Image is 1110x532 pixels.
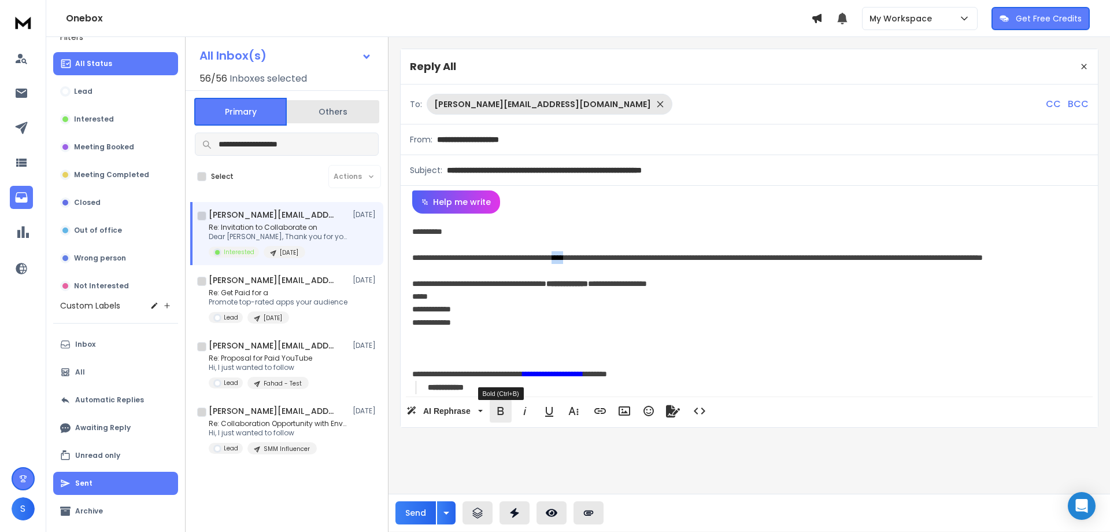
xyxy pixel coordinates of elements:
button: Meeting Completed [53,163,178,186]
p: Unread only [75,451,120,460]
h3: Filters [53,29,178,45]
p: To: [410,98,422,110]
h1: All Inbox(s) [199,50,267,61]
span: 56 / 56 [199,72,227,86]
button: Interested [53,108,178,131]
p: Not Interested [74,281,129,291]
p: Inbox [75,340,95,349]
p: Subject: [410,164,442,176]
p: Wrong person [74,254,126,263]
button: Emoticons [638,399,660,423]
p: Meeting Booked [74,142,134,152]
h1: [PERSON_NAME][EMAIL_ADDRESS][DOMAIN_NAME] [209,340,336,351]
p: [DATE] [353,341,379,350]
p: Re: Collaboration Opportunity with Envobyte [209,419,347,428]
h3: Inboxes selected [230,72,307,86]
p: Interested [224,248,254,256]
p: Lead [224,444,238,453]
h1: [PERSON_NAME][EMAIL_ADDRESS][DOMAIN_NAME] [209,209,336,221]
p: Re: Proposal for Paid YouTube [209,354,312,363]
p: CC [1046,97,1061,111]
p: Re: Invitation to Collaborate on [209,223,347,232]
button: Others [287,99,379,124]
p: Awaiting Reply [75,423,131,432]
p: Sent [75,479,92,488]
button: Not Interested [53,274,178,298]
button: Send [395,501,436,524]
p: Archive [75,507,103,516]
button: Help me write [412,190,500,214]
div: Open Intercom Messenger [1068,492,1096,520]
p: Hi, I just wanted to follow [209,428,347,438]
button: Awaiting Reply [53,416,178,439]
h3: Custom Labels [60,300,120,311]
p: Fahad - Test [264,379,302,388]
p: SMM Influencer [264,445,310,453]
button: All [53,361,178,384]
h1: [PERSON_NAME][EMAIL_ADDRESS][DOMAIN_NAME] [209,274,336,286]
button: Code View [689,399,711,423]
p: [PERSON_NAME][EMAIL_ADDRESS][DOMAIN_NAME] [434,98,651,110]
div: Bold (Ctrl+B) [478,387,524,400]
p: Get Free Credits [1016,13,1082,24]
button: Signature [662,399,684,423]
p: Lead [224,379,238,387]
button: S [12,497,35,520]
button: Wrong person [53,247,178,270]
p: Automatic Replies [75,395,144,405]
button: Automatic Replies [53,388,178,412]
p: Dear [PERSON_NAME], Thank you for your [209,232,347,241]
button: Lead [53,80,178,103]
button: Archive [53,500,178,523]
p: My Workspace [869,13,937,24]
h1: Onebox [66,12,811,25]
h1: [PERSON_NAME][EMAIL_ADDRESS][DOMAIN_NAME] [209,405,336,417]
button: All Status [53,52,178,75]
button: AI Rephrase [404,399,485,423]
p: All [75,368,85,377]
p: Closed [74,198,101,207]
button: Insert Image (Ctrl+P) [613,399,635,423]
p: Hi, I just wanted to follow [209,363,312,372]
p: Re: Get Paid for a [209,288,347,298]
p: [DATE] [353,406,379,416]
button: Inbox [53,333,178,356]
p: Lead [224,313,238,322]
p: [DATE] [280,248,298,257]
label: Select [211,172,234,181]
p: BCC [1068,97,1089,111]
button: Closed [53,191,178,214]
button: Meeting Booked [53,135,178,159]
p: [DATE] [353,276,379,285]
p: [DATE] [264,314,282,322]
span: AI Rephrase [421,406,473,416]
p: Promote top-rated apps your audience [209,298,347,307]
img: logo [12,12,35,33]
p: Out of office [74,226,122,235]
p: [DATE] [353,210,379,219]
p: From: [410,134,432,145]
button: Primary [194,98,287,126]
p: Lead [74,87,92,96]
p: Meeting Completed [74,170,149,179]
button: Sent [53,472,178,495]
p: Interested [74,115,114,124]
button: All Inbox(s) [190,44,381,67]
p: All Status [75,59,112,68]
button: Get Free Credits [991,7,1090,30]
p: Reply All [410,58,456,75]
button: Out of office [53,219,178,242]
button: Unread only [53,444,178,467]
